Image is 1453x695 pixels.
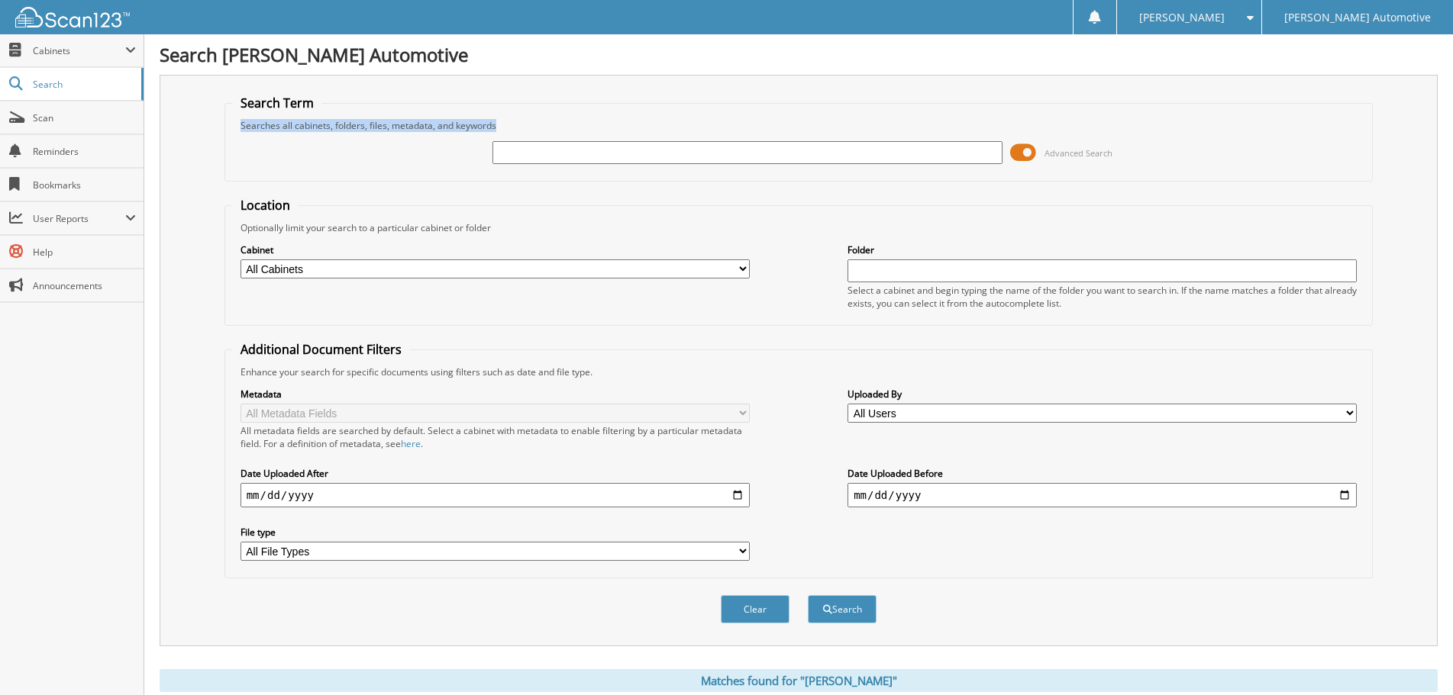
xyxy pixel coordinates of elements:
label: Date Uploaded After [241,467,750,480]
label: Folder [848,243,1357,256]
legend: Location [233,197,298,214]
span: Announcements [33,279,136,292]
label: Date Uploaded Before [848,467,1357,480]
div: Matches found for "[PERSON_NAME]" [160,669,1438,692]
label: Metadata [241,388,750,401]
button: Clear [721,595,789,623]
label: Uploaded By [848,388,1357,401]
label: Cabinet [241,243,750,256]
span: [PERSON_NAME] Automotive [1284,13,1431,22]
span: [PERSON_NAME] [1139,13,1225,22]
input: end [848,483,1357,507]
span: Cabinets [33,44,125,57]
span: Search [33,78,134,91]
legend: Additional Document Filters [233,341,409,358]
span: Bookmarks [33,179,136,191]
div: Select a cabinet and begin typing the name of the folder you want to search in. If the name match... [848,284,1357,310]
div: Searches all cabinets, folders, files, metadata, and keywords [233,119,1365,132]
div: All metadata fields are searched by default. Select a cabinet with metadata to enable filtering b... [241,424,750,450]
iframe: Chat Widget [1377,622,1453,695]
img: scan123-logo-white.svg [15,7,130,27]
span: User Reports [33,212,125,225]
div: Enhance your search for specific documents using filters such as date and file type. [233,365,1365,378]
div: Optionally limit your search to a particular cabinet or folder [233,221,1365,234]
button: Search [808,595,877,623]
span: Reminders [33,145,136,158]
label: File type [241,526,750,539]
span: Help [33,246,136,259]
span: Scan [33,111,136,124]
a: here [401,437,421,450]
span: Advanced Search [1045,147,1112,159]
h1: Search [PERSON_NAME] Automotive [160,42,1438,67]
legend: Search Term [233,95,321,111]
input: start [241,483,750,507]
